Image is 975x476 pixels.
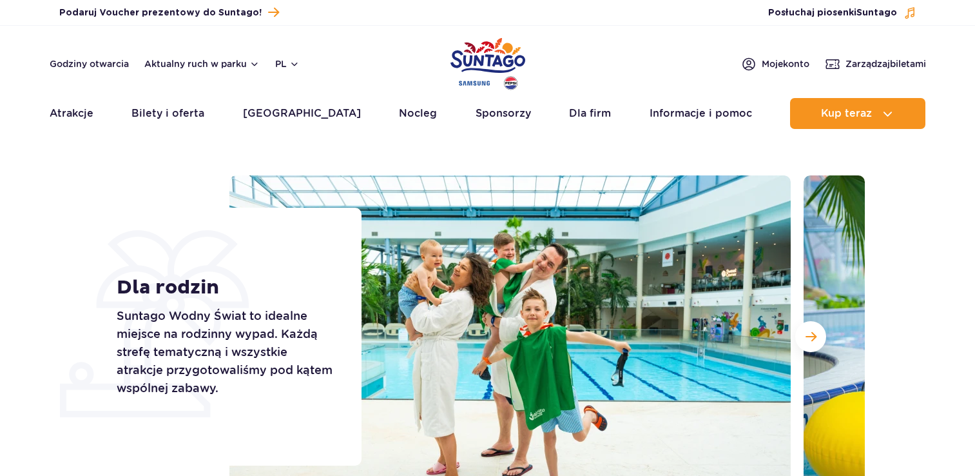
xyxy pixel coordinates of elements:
[399,98,437,129] a: Nocleg
[650,98,752,129] a: Informacje i pomoc
[569,98,611,129] a: Dla firm
[768,6,897,19] span: Posłuchaj piosenki
[821,108,872,119] span: Kup teraz
[768,6,916,19] button: Posłuchaj piosenkiSuntago
[856,8,897,17] span: Suntago
[275,57,300,70] button: pl
[845,57,926,70] span: Zarządzaj biletami
[117,276,333,299] h1: Dla rodzin
[117,307,333,397] p: Suntago Wodny Świat to idealne miejsce na rodzinny wypad. Każdą strefę tematyczną i wszystkie atr...
[59,4,279,21] a: Podaruj Voucher prezentowy do Suntago!
[825,56,926,72] a: Zarządzajbiletami
[243,98,361,129] a: [GEOGRAPHIC_DATA]
[762,57,809,70] span: Moje konto
[790,98,925,129] button: Kup teraz
[476,98,531,129] a: Sponsorzy
[795,321,826,352] button: Następny slajd
[131,98,204,129] a: Bilety i oferta
[50,98,93,129] a: Atrakcje
[50,57,129,70] a: Godziny otwarcia
[741,56,809,72] a: Mojekonto
[59,6,262,19] span: Podaruj Voucher prezentowy do Suntago!
[450,32,525,92] a: Park of Poland
[144,59,260,69] button: Aktualny ruch w parku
